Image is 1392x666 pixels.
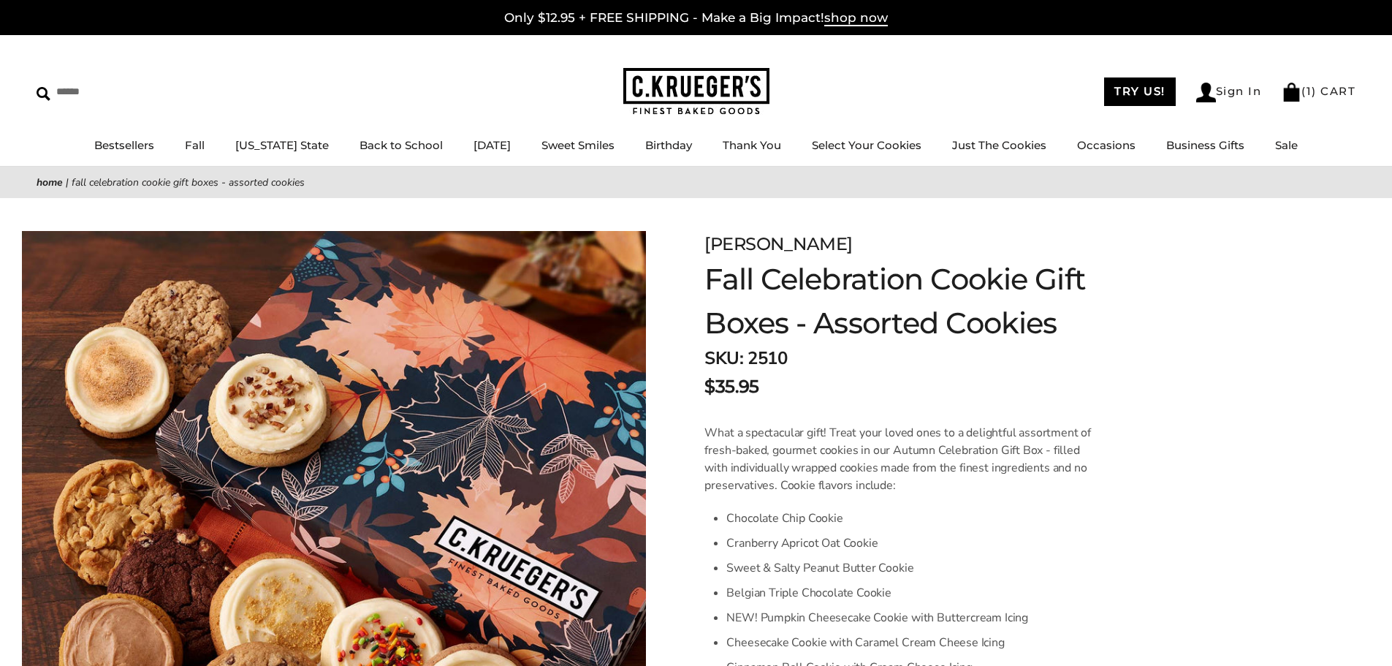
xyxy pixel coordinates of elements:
[723,138,781,152] a: Thank You
[645,138,692,152] a: Birthday
[473,138,511,152] a: [DATE]
[1275,138,1298,152] a: Sale
[726,605,1104,630] li: NEW! Pumpkin Cheesecake Cookie with Buttercream Icing
[726,506,1104,531] li: Chocolate Chip Cookie
[94,138,154,152] a: Bestsellers
[1282,83,1301,102] img: Bag
[72,175,305,189] span: Fall Celebration Cookie Gift Boxes - Assorted Cookies
[704,231,1171,257] div: [PERSON_NAME]
[824,10,888,26] span: shop now
[1196,83,1216,102] img: Account
[748,347,787,370] span: 2510
[1166,138,1244,152] a: Business Gifts
[541,138,615,152] a: Sweet Smiles
[704,257,1171,345] h1: Fall Celebration Cookie Gift Boxes - Assorted Cookies
[37,174,1355,191] nav: breadcrumbs
[726,580,1104,605] li: Belgian Triple Chocolate Cookie
[1077,138,1136,152] a: Occasions
[185,138,205,152] a: Fall
[235,138,329,152] a: [US_STATE] State
[812,138,921,152] a: Select Your Cookies
[726,630,1104,655] li: Cheesecake Cookie with Caramel Cream Cheese Icing
[623,68,769,116] img: C.KRUEGER'S
[66,175,69,189] span: |
[37,80,210,103] input: Search
[1196,83,1262,102] a: Sign In
[1282,84,1355,98] a: (1) CART
[37,87,50,101] img: Search
[952,138,1046,152] a: Just The Cookies
[1104,77,1176,106] a: TRY US!
[726,556,1104,580] li: Sweet & Salty Peanut Butter Cookie
[704,424,1104,494] p: What a spectacular gift! Treat your loved ones to a delightful assortment of fresh-baked, gourmet...
[1307,84,1312,98] span: 1
[704,347,743,370] strong: SKU:
[504,10,888,26] a: Only $12.95 + FREE SHIPPING - Make a Big Impact!shop now
[37,175,63,189] a: Home
[360,138,443,152] a: Back to School
[12,610,151,654] iframe: Sign Up via Text for Offers
[704,374,758,400] span: $35.95
[726,531,1104,556] li: Cranberry Apricot Oat Cookie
